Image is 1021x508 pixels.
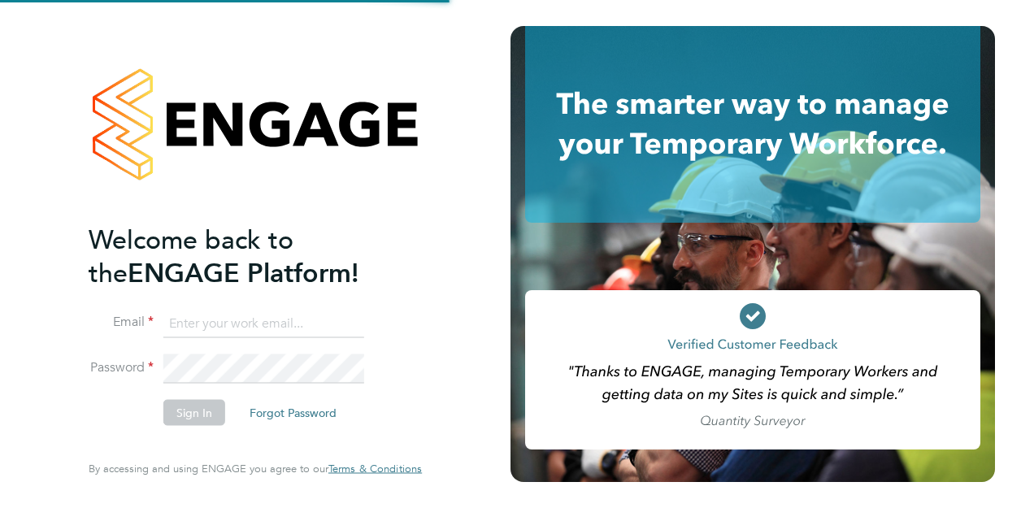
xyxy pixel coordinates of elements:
span: Terms & Conditions [328,462,422,475]
label: Email [89,314,154,331]
span: By accessing and using ENGAGE you agree to our [89,462,422,475]
label: Password [89,359,154,376]
input: Enter your work email... [163,309,364,338]
a: Terms & Conditions [328,462,422,475]
button: Forgot Password [237,400,350,426]
h2: ENGAGE Platform! [89,223,406,289]
button: Sign In [163,400,225,426]
span: Welcome back to the [89,224,293,289]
